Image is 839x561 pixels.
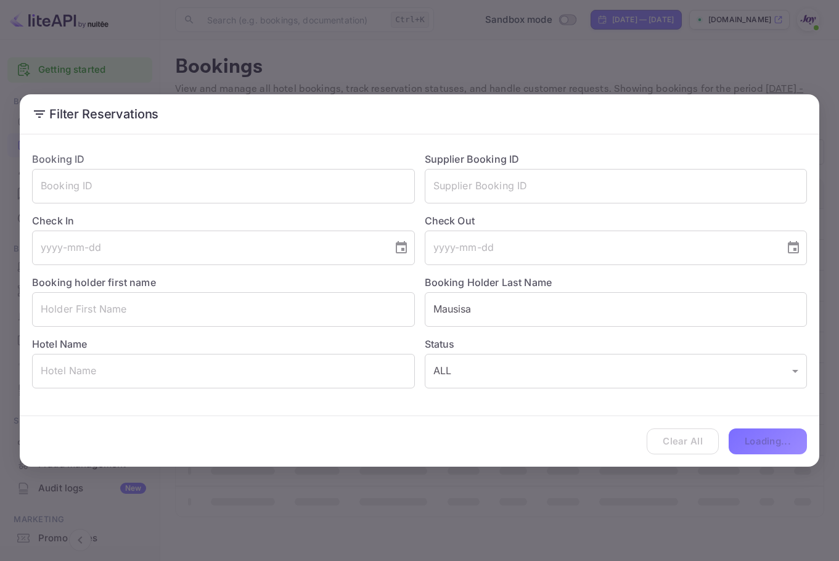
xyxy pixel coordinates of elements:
input: Supplier Booking ID [425,169,808,203]
label: Booking Holder Last Name [425,276,552,289]
input: yyyy-mm-dd [425,231,777,265]
label: Check In [32,213,415,228]
h2: Filter Reservations [20,94,819,134]
input: Booking ID [32,169,415,203]
input: yyyy-mm-dd [32,231,384,265]
label: Supplier Booking ID [425,153,520,165]
div: ALL [425,354,808,388]
label: Booking holder first name [32,276,156,289]
label: Status [425,337,808,351]
input: Hotel Name [32,354,415,388]
button: Choose date [389,235,414,260]
label: Hotel Name [32,338,88,350]
label: Booking ID [32,153,85,165]
button: Choose date [781,235,806,260]
label: Check Out [425,213,808,228]
input: Holder First Name [32,292,415,327]
input: Holder Last Name [425,292,808,327]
